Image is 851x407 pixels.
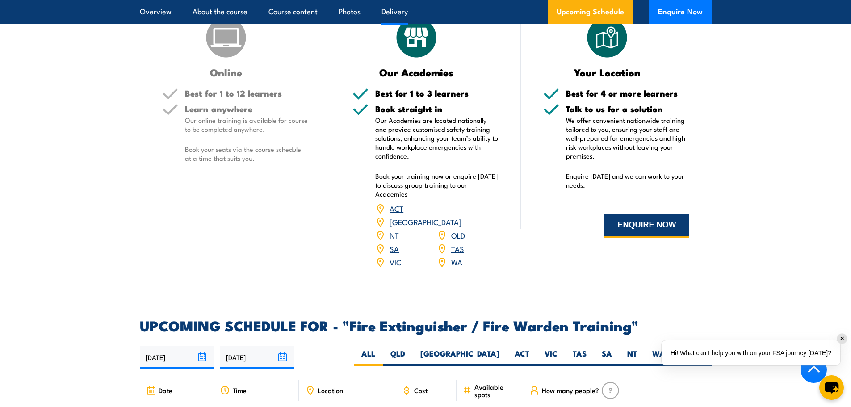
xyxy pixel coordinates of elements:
[543,67,671,77] h3: Your Location
[354,348,383,366] label: ALL
[414,386,428,394] span: Cost
[390,230,399,240] a: NT
[594,348,620,366] label: SA
[185,89,308,97] h5: Best for 1 to 12 learners
[185,116,308,134] p: Our online training is available for course to be completed anywhere.
[185,145,308,163] p: Book your seats via the course schedule at a time that suits you.
[451,243,464,254] a: TAS
[140,346,214,369] input: From date
[390,256,401,267] a: VIC
[375,105,499,113] h5: Book straight in
[451,256,462,267] a: WA
[185,105,308,113] h5: Learn anywhere
[390,203,403,214] a: ACT
[537,348,565,366] label: VIC
[220,346,294,369] input: To date
[375,116,499,160] p: Our Academies are located nationally and provide customised safety training solutions, enhancing ...
[375,89,499,97] h5: Best for 1 to 3 learners
[645,348,673,366] label: WA
[159,386,172,394] span: Date
[474,383,517,398] span: Available spots
[620,348,645,366] label: NT
[233,386,247,394] span: Time
[662,340,840,365] div: Hi! What can I help you with on your FSA journey [DATE]?
[837,334,847,344] div: ✕
[390,243,399,254] a: SA
[390,216,461,227] a: [GEOGRAPHIC_DATA]
[566,89,689,97] h5: Best for 4 or more learners
[819,375,844,400] button: chat-button
[375,172,499,198] p: Book your training now or enquire [DATE] to discuss group training to our Academies
[140,319,712,331] h2: UPCOMING SCHEDULE FOR - "Fire Extinguisher / Fire Warden Training"
[352,67,481,77] h3: Our Academies
[604,214,689,238] button: ENQUIRE NOW
[566,116,689,160] p: We offer convenient nationwide training tailored to you, ensuring your staff are well-prepared fo...
[413,348,507,366] label: [GEOGRAPHIC_DATA]
[451,230,465,240] a: QLD
[565,348,594,366] label: TAS
[318,386,343,394] span: Location
[566,172,689,189] p: Enquire [DATE] and we can work to your needs.
[507,348,537,366] label: ACT
[566,105,689,113] h5: Talk to us for a solution
[162,67,290,77] h3: Online
[383,348,413,366] label: QLD
[542,386,599,394] span: How many people?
